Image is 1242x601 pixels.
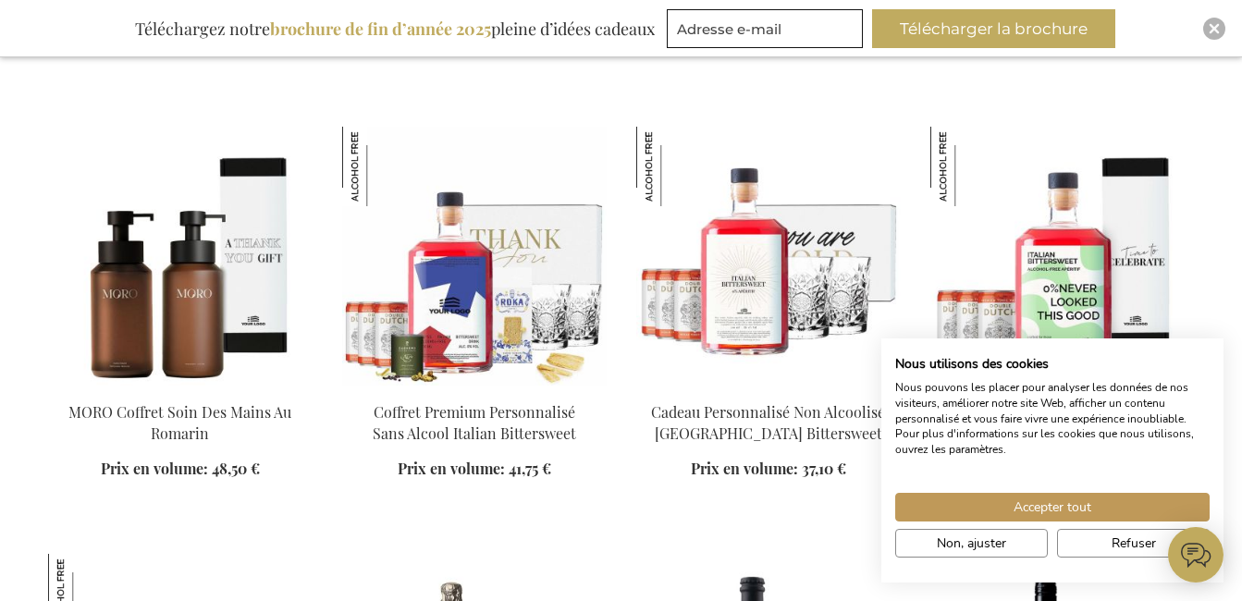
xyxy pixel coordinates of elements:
button: Télécharger la brochure [872,9,1115,48]
a: Coffret Premium Personnalisé Sans Alcool Italian Bittersweet [373,402,576,443]
b: brochure de fin d’année 2025 [270,18,491,40]
img: Cadeau Personnalisé Non Alcoolisé Italien Bittersweet [636,127,716,206]
a: MORO Coffret Soin Des Mains Au Romarin [68,402,291,443]
img: Close [1209,23,1220,34]
a: Cadeau Personnalisé Non Alcoolisé [GEOGRAPHIC_DATA] Bittersweet [651,402,885,443]
span: Accepter tout [1014,497,1091,517]
button: Ajustez les préférences de cookie [895,529,1048,558]
span: Prix en volume: [691,459,798,478]
button: Refuser tous les cookies [1057,529,1210,558]
span: 41,75 € [509,459,551,478]
a: Prix en volume: 37,10 € [691,459,846,480]
span: Non, ajuster [937,534,1006,553]
a: Prix en volume: 41,75 € [398,459,551,480]
span: Refuser [1112,534,1156,553]
input: Adresse e-mail [667,9,863,48]
p: Nous pouvons les placer pour analyser les données de nos visiteurs, améliorer notre site Web, aff... [895,380,1210,458]
img: Coffret Personnalisé Sans Alcool Italien Bittersweet [930,127,1010,206]
span: Prix en volume: [101,459,208,478]
div: Close [1203,18,1225,40]
h2: Nous utilisons des cookies [895,356,1210,373]
div: Téléchargez notre pleine d’idées cadeaux [127,9,663,48]
img: Personalised Non-Alcoholic Italian Bittersweet Premium Set [342,127,607,386]
span: 48,50 € [212,459,260,478]
form: marketing offers and promotions [667,9,868,54]
a: Personalised Non-Alcoholic Italian Bittersweet Premium Set Coffret Premium Personnalisé Sans Alco... [342,378,607,396]
img: Personalised Non-Alcoholic Italian Bittersweet Set [930,127,1195,386]
img: Coffret Premium Personnalisé Sans Alcool Italian Bittersweet [342,127,422,206]
a: Personalised Non-Alcoholic Italian Bittersweet Gift Cadeau Personnalisé Non Alcoolisé Italien Bit... [636,378,901,396]
iframe: belco-activator-frame [1168,527,1224,583]
button: Accepter tous les cookies [895,493,1210,521]
span: 37,10 € [802,459,846,478]
img: MORO Rosemary Handcare Set [48,127,313,386]
img: Personalised Non-Alcoholic Italian Bittersweet Gift [636,127,901,386]
a: Prix en volume: 48,50 € [101,459,260,480]
span: Prix en volume: [398,459,505,478]
a: MORO Rosemary Handcare Set [48,378,313,396]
